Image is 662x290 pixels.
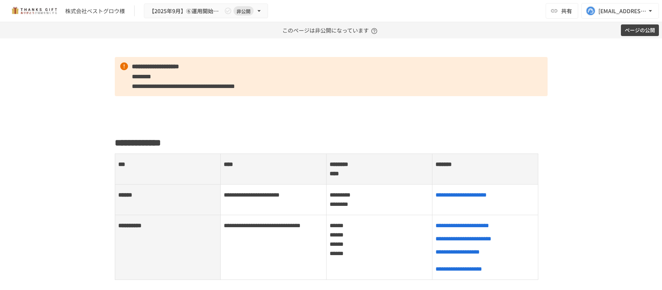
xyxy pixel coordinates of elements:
[9,5,59,17] img: mMP1OxWUAhQbsRWCurg7vIHe5HqDpP7qZo7fRoNLXQh
[282,22,380,38] p: このページは非公開になっています
[233,7,254,15] span: 非公開
[65,7,125,15] div: 株式会社ベストグロウ様
[598,6,646,16] div: [EMAIL_ADDRESS][DOMAIN_NAME]
[546,3,578,19] button: 共有
[149,6,223,16] span: 【2025年9月】⑥運用開始後2回目 振り返りMTG
[561,7,572,15] span: 共有
[621,24,659,36] button: ページの公開
[144,3,268,19] button: 【2025年9月】⑥運用開始後2回目 振り返りMTG非公開
[581,3,659,19] button: [EMAIL_ADDRESS][DOMAIN_NAME]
